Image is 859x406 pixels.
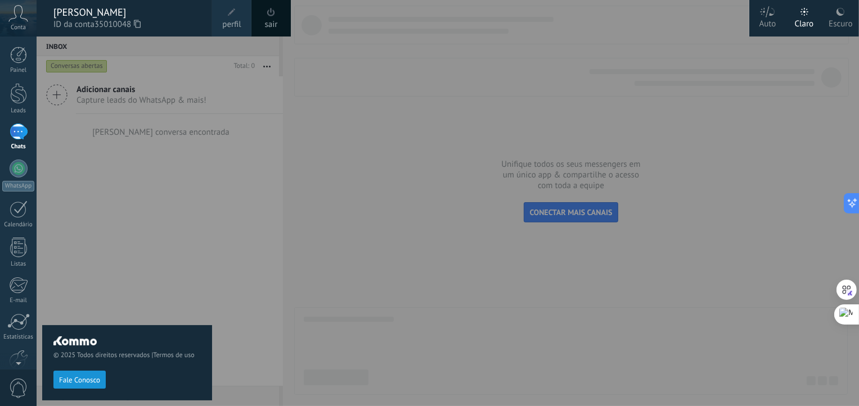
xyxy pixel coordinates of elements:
div: Listas [2,261,35,268]
div: Leads [2,107,35,115]
div: E-mail [2,297,35,304]
div: Chats [2,143,35,150]
div: Escuro [829,7,852,37]
span: Conta [11,24,26,31]
span: Fale Conosco [59,376,100,384]
div: Estatísticas [2,334,35,341]
div: Claro [795,7,814,37]
span: ID da conta [53,19,201,31]
div: [PERSON_NAME] [53,6,201,19]
div: Auto [759,7,776,37]
a: Termos de uso [153,351,194,359]
span: © 2025 Todos direitos reservados | [53,351,201,359]
div: Calendário [2,221,35,229]
span: 35010048 [95,19,141,31]
a: sair [265,19,278,31]
button: Fale Conosco [53,371,106,389]
a: Fale Conosco [53,375,106,384]
span: perfil [222,19,241,31]
div: Painel [2,67,35,74]
div: WhatsApp [2,181,34,191]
